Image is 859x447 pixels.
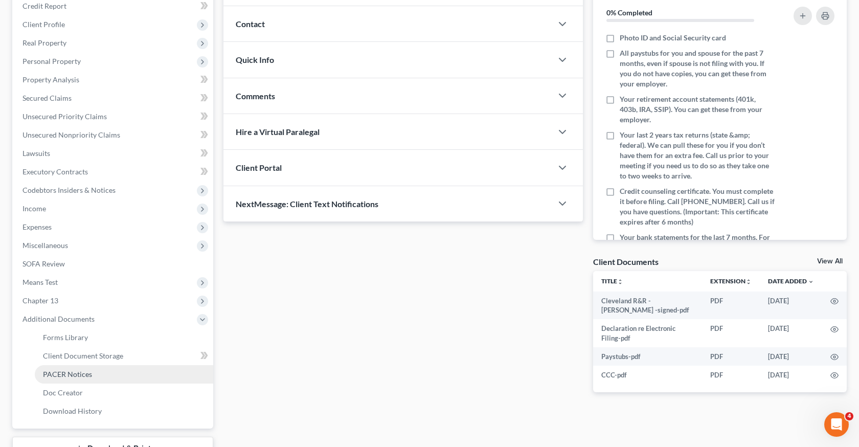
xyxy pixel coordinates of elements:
[35,384,213,402] a: Doc Creator
[768,277,814,285] a: Date Added expand_more
[22,259,65,268] span: SOFA Review
[14,71,213,89] a: Property Analysis
[845,412,853,420] span: 4
[817,258,843,265] a: View All
[710,277,752,285] a: Extensionunfold_more
[22,149,50,158] span: Lawsuits
[620,33,726,43] span: Photo ID and Social Security card
[236,127,320,137] span: Hire a Virtual Paralegal
[236,199,378,209] span: NextMessage: Client Text Notifications
[236,55,274,64] span: Quick Info
[593,347,702,366] td: Paystubs-pdf
[808,279,814,285] i: expand_more
[745,279,752,285] i: unfold_more
[22,204,46,213] span: Income
[43,407,102,415] span: Download History
[14,107,213,126] a: Unsecured Priority Claims
[43,388,83,397] span: Doc Creator
[22,38,66,47] span: Real Property
[824,412,849,437] iframe: Intercom live chat
[617,279,623,285] i: unfold_more
[620,232,775,253] span: Your bank statements for the last 7 months. For all accounts.
[35,347,213,365] a: Client Document Storage
[593,292,702,320] td: Cleveland R&R - [PERSON_NAME] -signed-pdf
[14,126,213,144] a: Unsecured Nonpriority Claims
[22,186,116,194] span: Codebtors Insiders & Notices
[760,366,822,384] td: [DATE]
[593,366,702,384] td: CCC-pdf
[35,402,213,420] a: Download History
[236,91,275,101] span: Comments
[620,94,775,125] span: Your retirement account statements (401k, 403b, IRA, SSIP). You can get these from your employer.
[236,163,282,172] span: Client Portal
[760,319,822,347] td: [DATE]
[22,222,52,231] span: Expenses
[22,75,79,84] span: Property Analysis
[14,144,213,163] a: Lawsuits
[22,296,58,305] span: Chapter 13
[620,48,775,89] span: All paystubs for you and spouse for the past 7 months, even if spouse is not filing with you. If ...
[601,277,623,285] a: Titleunfold_more
[22,57,81,65] span: Personal Property
[22,112,107,121] span: Unsecured Priority Claims
[22,2,66,10] span: Credit Report
[22,130,120,139] span: Unsecured Nonpriority Claims
[702,347,760,366] td: PDF
[14,89,213,107] a: Secured Claims
[760,347,822,366] td: [DATE]
[14,163,213,181] a: Executory Contracts
[22,241,68,250] span: Miscellaneous
[22,278,58,286] span: Means Test
[606,8,652,17] strong: 0% Completed
[702,319,760,347] td: PDF
[760,292,822,320] td: [DATE]
[14,255,213,273] a: SOFA Review
[22,20,65,29] span: Client Profile
[236,19,265,29] span: Contact
[35,328,213,347] a: Forms Library
[620,186,775,227] span: Credit counseling certificate. You must complete it before filing. Call [PHONE_NUMBER]. Call us i...
[43,333,88,342] span: Forms Library
[702,292,760,320] td: PDF
[593,319,702,347] td: Declaration re Electronic Filing-pdf
[35,365,213,384] a: PACER Notices
[43,351,123,360] span: Client Document Storage
[22,94,72,102] span: Secured Claims
[22,315,95,323] span: Additional Documents
[593,256,659,267] div: Client Documents
[22,167,88,176] span: Executory Contracts
[43,370,92,378] span: PACER Notices
[702,366,760,384] td: PDF
[620,130,775,181] span: Your last 2 years tax returns (state &amp; federal). We can pull these for you if you don’t have ...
